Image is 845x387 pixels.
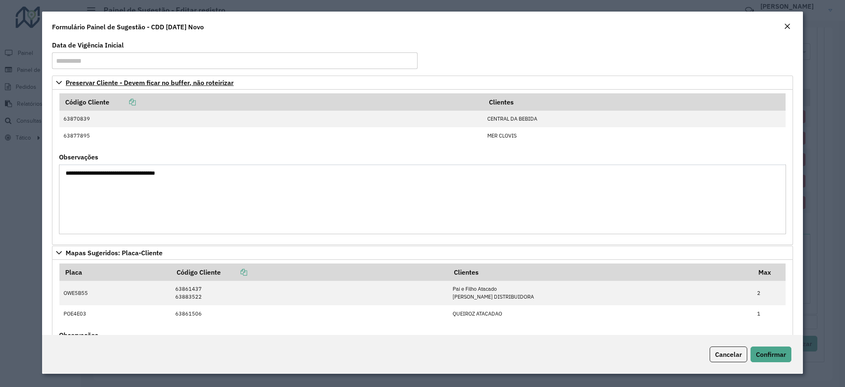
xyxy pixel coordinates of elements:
span: Confirmar [756,350,786,359]
div: Preservar Cliente - Devem ficar no buffer, não roteirizar [52,90,793,245]
span: Cancelar [715,350,742,359]
td: CENTRAL DA BEBIDA [483,111,786,127]
th: Código Cliente [59,93,483,111]
a: Preservar Cliente - Devem ficar no buffer, não roteirizar [52,76,793,90]
th: Clientes [448,264,753,281]
span: Preservar Cliente - Devem ficar no buffer, não roteirizar [66,79,234,86]
th: Código Cliente [171,264,448,281]
th: Clientes [483,93,786,111]
button: Cancelar [710,347,747,362]
label: Observações [59,152,98,162]
a: Mapas Sugeridos: Placa-Cliente [52,246,793,260]
td: 1 [753,305,786,322]
a: Copiar [109,98,136,106]
button: Close [781,21,793,32]
td: 63877895 [59,127,483,144]
td: QUEIROZ ATACADAO [448,305,753,322]
td: POE4E03 [59,305,171,322]
button: Confirmar [751,347,791,362]
td: 63861506 [171,305,448,322]
td: 2 [753,281,786,305]
label: Data de Vigência Inicial [52,40,124,50]
td: Pai e Filho Atacado [PERSON_NAME] DISTRIBUIDORA [448,281,753,305]
td: OWE5B55 [59,281,171,305]
td: MER CLOVIS [483,127,786,144]
td: 63870839 [59,111,483,127]
em: Fechar [784,23,791,30]
a: Copiar [221,268,247,276]
h4: Formulário Painel de Sugestão - CDD [DATE] Novo [52,22,204,32]
th: Max [753,264,786,281]
span: Mapas Sugeridos: Placa-Cliente [66,249,163,256]
label: Observações [59,330,98,340]
td: 63861437 63883522 [171,281,448,305]
th: Placa [59,264,171,281]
